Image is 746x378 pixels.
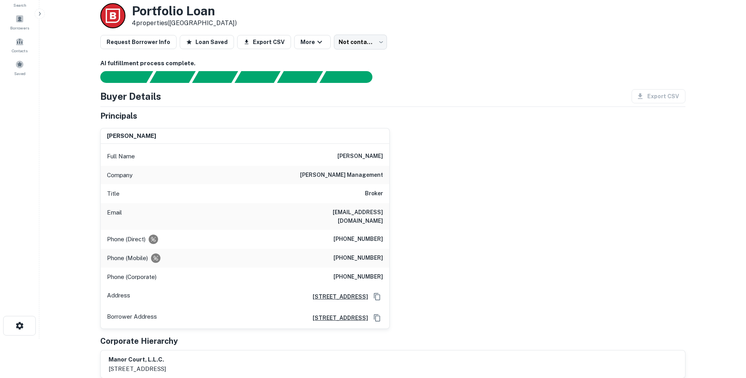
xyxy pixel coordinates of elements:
div: Requests to not be contacted at this number [149,235,158,244]
a: Contacts [2,34,37,55]
div: Not contacted [334,35,387,50]
div: AI fulfillment process complete. [320,71,382,83]
p: Address [107,291,130,303]
h6: manor court, l.l.c. [109,355,166,364]
div: Principals found, still searching for contact information. This may take time... [277,71,323,83]
span: Contacts [12,48,28,54]
h6: Broker [365,189,383,198]
button: Export CSV [237,35,291,49]
a: Borrowers [2,11,37,33]
span: Borrowers [10,25,29,31]
button: Copy Address [371,312,383,324]
h6: AI fulfillment process complete. [100,59,685,68]
h6: [PHONE_NUMBER] [333,235,383,244]
p: [STREET_ADDRESS] [109,364,166,374]
h6: [PERSON_NAME] [107,132,156,141]
h6: [PHONE_NUMBER] [333,253,383,263]
h4: Buyer Details [100,89,161,103]
p: Phone (Mobile) [107,253,148,263]
p: Title [107,189,120,198]
div: Your request is received and processing... [149,71,195,83]
h6: [EMAIL_ADDRESS][DOMAIN_NAME] [289,208,383,225]
span: Saved [14,70,26,77]
p: Phone (Direct) [107,235,146,244]
button: Request Borrower Info [100,35,177,49]
div: Documents found, AI parsing details... [192,71,238,83]
div: Sending borrower request to AI... [91,71,150,83]
iframe: Chat Widget [707,315,746,353]
span: Search [13,2,26,8]
p: Phone (Corporate) [107,272,157,282]
div: Principals found, AI now looking for contact information... [234,71,280,83]
div: Requests to not be contacted at this number [151,253,160,263]
p: Email [107,208,122,225]
a: Saved [2,57,37,78]
button: More [294,35,331,49]
h5: Corporate Hierarchy [100,335,178,347]
h5: Principals [100,110,137,122]
p: Borrower Address [107,312,157,324]
button: Copy Address [371,291,383,303]
h6: [PHONE_NUMBER] [333,272,383,282]
p: Full Name [107,152,135,161]
a: [STREET_ADDRESS] [306,314,368,322]
h3: Portfolio Loan [132,4,237,18]
p: Company [107,171,133,180]
p: 4 properties ([GEOGRAPHIC_DATA]) [132,18,237,28]
h6: [PERSON_NAME] [337,152,383,161]
h6: [PERSON_NAME] management [300,171,383,180]
a: [STREET_ADDRESS] [306,292,368,301]
button: Loan Saved [180,35,234,49]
